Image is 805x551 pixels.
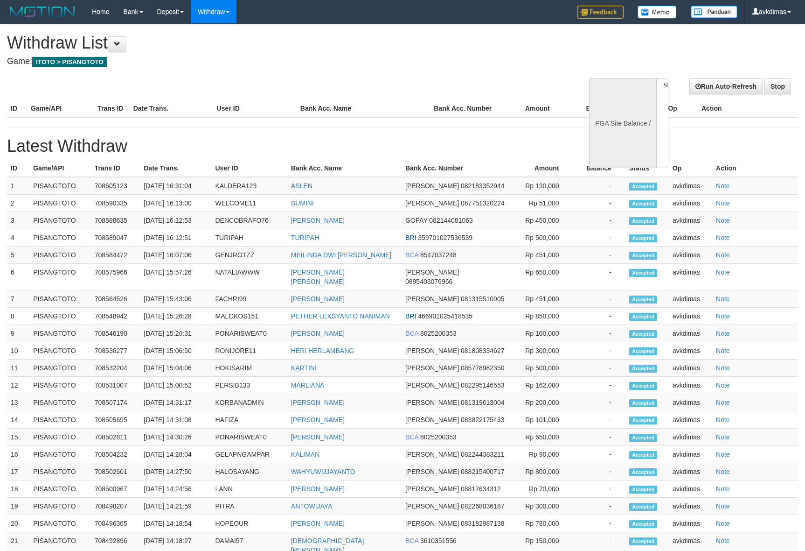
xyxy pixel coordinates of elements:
a: ASLEN [291,182,312,190]
img: Feedback.jpg [577,6,624,19]
td: - [573,212,625,229]
td: avkdimas [669,480,712,498]
td: PISANGTOTO [29,342,91,360]
td: 13 [7,394,29,411]
td: PISANGTOTO [29,446,91,463]
span: [PERSON_NAME] [405,182,459,190]
td: [DATE] 14:31:17 [140,394,211,411]
td: 3 [7,212,29,229]
td: HAFIZA [211,411,287,429]
td: - [573,377,625,394]
img: panduan.png [691,6,737,18]
span: GOPAY [405,217,427,224]
td: PERSIB133 [211,377,287,394]
td: PISANGTOTO [29,308,91,325]
td: Rp 500,000 [511,360,573,377]
span: 087751320224 [461,199,504,207]
td: MALOKOS151 [211,308,287,325]
td: Rp 500,000 [511,229,573,247]
span: Accepted [629,417,657,424]
td: PISANGTOTO [29,377,91,394]
a: KARTINI [291,364,317,372]
td: PISANGTOTO [29,177,91,195]
td: - [573,480,625,498]
h4: Game: [7,57,527,66]
td: avkdimas [669,212,712,229]
span: 081319613004 [461,399,504,406]
td: PISANGTOTO [29,394,91,411]
td: 18 [7,480,29,498]
span: [PERSON_NAME] [405,468,459,475]
img: MOTION_logo.png [7,5,78,19]
td: 708536277 [91,342,140,360]
td: HOPEOUR [211,515,287,532]
td: FACHRI99 [211,290,287,308]
a: Note [716,468,730,475]
td: [DATE] 15:04:06 [140,360,211,377]
span: 08817634312 [461,485,501,493]
span: 0895403076966 [405,278,452,285]
a: [PERSON_NAME] [291,295,345,303]
td: 12 [7,377,29,394]
td: 708584472 [91,247,140,264]
td: [DATE] 14:18:54 [140,515,211,532]
span: Accepted [629,434,657,442]
a: Note [716,485,730,493]
th: Bank Acc. Name [287,160,402,177]
td: 708605123 [91,177,140,195]
td: 17 [7,463,29,480]
span: Accepted [629,313,657,321]
td: 14 [7,411,29,429]
td: [DATE] 16:31:04 [140,177,211,195]
td: [DATE] 14:31:08 [140,411,211,429]
td: Rp 101,000 [511,411,573,429]
td: PISANGTOTO [29,360,91,377]
td: [DATE] 14:30:26 [140,429,211,446]
th: Status [625,160,669,177]
td: Rp 100,000 [511,325,573,342]
a: Note [716,502,730,510]
span: BCA [405,433,418,441]
td: 708575966 [91,264,140,290]
td: 15 [7,429,29,446]
td: avkdimas [669,229,712,247]
td: [DATE] 15:06:50 [140,342,211,360]
a: Note [716,347,730,354]
th: Date Trans. [140,160,211,177]
td: 20 [7,515,29,532]
td: 708532204 [91,360,140,377]
td: 1 [7,177,29,195]
span: [PERSON_NAME] [405,399,459,406]
span: Accepted [629,520,657,528]
td: - [573,325,625,342]
span: Accepted [629,269,657,277]
td: Rp 200,000 [511,394,573,411]
span: 083182987138 [461,520,504,527]
td: - [573,446,625,463]
td: [DATE] 15:00:52 [140,377,211,394]
a: [PERSON_NAME] [291,433,345,441]
a: MARLIANA [291,381,325,389]
td: - [573,411,625,429]
th: Trans ID [94,100,129,117]
td: - [573,498,625,515]
span: Accepted [629,347,657,355]
td: GENJROTZZ [211,247,287,264]
td: 6 [7,264,29,290]
span: 8025200353 [420,330,457,337]
td: avkdimas [669,325,712,342]
span: 082144081063 [429,217,472,224]
span: 082183352044 [461,182,504,190]
a: [PERSON_NAME] [PERSON_NAME] [291,268,345,285]
td: 16 [7,446,29,463]
td: KORBANADMIN [211,394,287,411]
td: Rp 650,000 [511,264,573,290]
span: 8547037248 [420,251,457,259]
td: [DATE] 15:57:26 [140,264,211,290]
span: 088215400717 [461,468,504,475]
a: HERI HERLAMBANG [291,347,354,354]
span: [PERSON_NAME] [405,199,459,207]
span: 085778982350 [461,364,504,372]
span: 082268036187 [461,502,504,510]
a: [PERSON_NAME] [291,485,345,493]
